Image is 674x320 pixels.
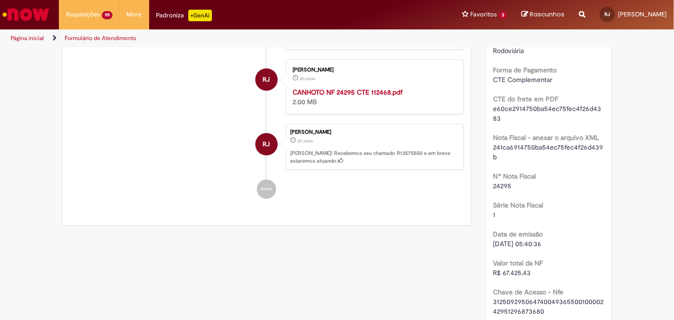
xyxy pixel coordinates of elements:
div: Padroniza [156,10,212,21]
span: R$ 67.425,43 [493,268,531,277]
span: e60ce2914750ba54ec75fec4f26d4383 [493,104,602,123]
span: 241ca6914750ba54ec75fec4f26d439b [493,143,604,161]
b: Chave de Acesso - Nfe [493,288,564,296]
b: Série Nota Fiscal [493,201,544,209]
a: Página inicial [11,34,44,42]
time: 29/09/2025 10:05:08 [297,138,313,144]
a: CANHOTO NF 24295 CTE 112468.pdf [293,88,403,97]
b: Forma de Pagamento [493,66,557,74]
span: Requisições [66,10,100,19]
span: [DATE] 05:40:36 [493,239,542,248]
span: More [127,10,142,19]
span: Favoritos [470,10,497,19]
ul: Trilhas de página [7,29,442,47]
span: RJ [263,68,270,91]
a: Rascunhos [521,10,564,19]
p: [PERSON_NAME]! Recebemos seu chamado R13575550 e em breve estaremos atuando. [290,150,458,165]
span: 2h atrás [300,76,315,82]
div: Renato Junior [255,133,278,155]
div: Renato Junior [255,69,278,91]
b: CTE do frete em PDF [493,95,559,103]
time: 29/09/2025 10:00:54 [300,76,315,82]
span: 31250929506474004936550010000242951296873680 [493,297,604,316]
span: RJ [263,133,270,156]
span: RJ [605,11,610,17]
span: 1 [493,210,496,219]
span: 24295 [493,181,512,190]
span: 99 [102,11,112,19]
li: Renato Junior [70,124,463,170]
span: CTE Complementar [493,75,553,84]
p: +GenAi [188,10,212,21]
a: Formulário de Atendimento [65,34,136,42]
b: Data de emissão [493,230,543,238]
span: 3 [499,11,507,19]
div: [PERSON_NAME] [293,67,453,73]
div: 2.00 MB [293,87,453,107]
span: [PERSON_NAME] [618,10,667,18]
span: Rodoviária [493,46,524,55]
span: 2h atrás [297,138,313,144]
div: [PERSON_NAME] [290,129,458,135]
b: Nº Nota Fiscal [493,172,536,181]
b: Nota Fiscal - anexar o arquivo XML [493,133,600,142]
b: Valor total da NF [493,259,543,267]
span: Rascunhos [530,10,564,19]
img: ServiceNow [1,5,51,24]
